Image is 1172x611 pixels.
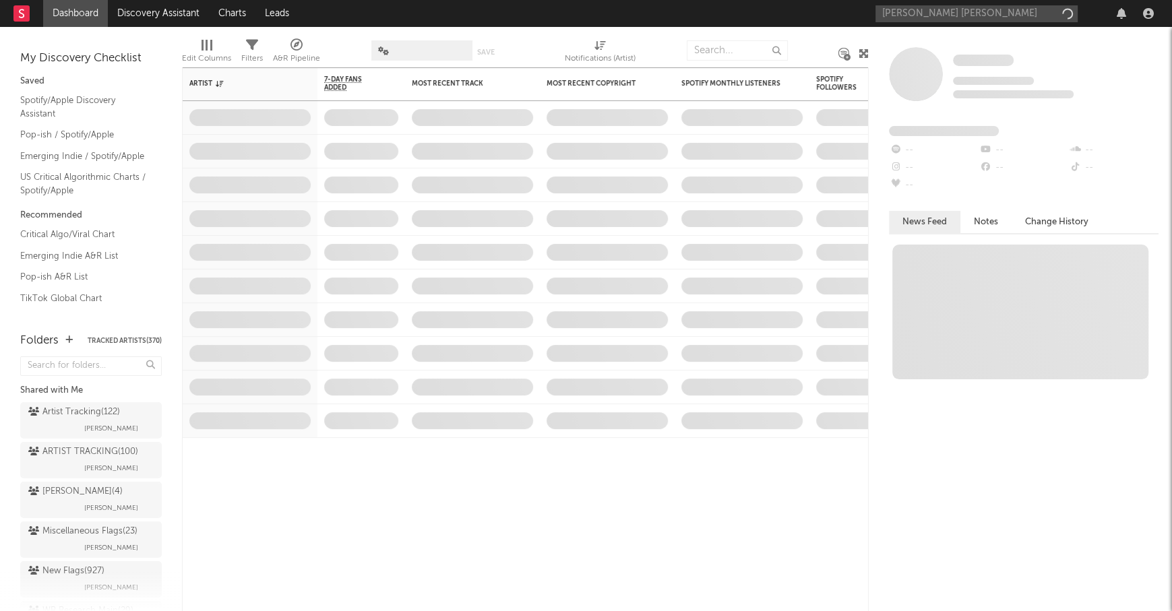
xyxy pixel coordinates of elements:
input: Search... [687,40,788,61]
div: Most Recent Track [412,79,513,88]
div: Artist Tracking ( 122 ) [28,404,120,420]
span: [PERSON_NAME] [84,420,138,437]
a: Artist Tracking(122)[PERSON_NAME] [20,402,162,439]
div: -- [889,141,979,159]
div: -- [889,159,979,176]
div: Folders [20,333,59,349]
div: Filters [241,51,263,67]
div: Edit Columns [182,51,231,67]
div: Recommended [20,207,162,224]
div: Miscellaneous Flags ( 23 ) [28,523,137,540]
a: New Flags(927)[PERSON_NAME] [20,561,162,598]
div: -- [979,141,1068,159]
button: Save [477,49,495,56]
div: ARTIST TRACKING ( 100 ) [28,444,138,460]
span: [PERSON_NAME] [84,500,138,516]
a: Pop-ish A&R List [20,269,148,284]
a: Critical Algo/Viral Chart [20,227,148,242]
div: Shared with Me [20,383,162,399]
div: A&R Pipeline [273,51,320,67]
span: Fans Added by Platform [889,126,999,136]
button: Change History [1012,211,1102,233]
input: Search for folders... [20,356,162,376]
div: -- [1069,141,1159,159]
div: [PERSON_NAME] ( 4 ) [28,484,123,500]
span: [PERSON_NAME] [84,540,138,556]
a: Emerging Indie A&R List [20,249,148,263]
span: 0 fans last week [953,90,1074,98]
a: [PERSON_NAME](4)[PERSON_NAME] [20,482,162,518]
span: [PERSON_NAME] [84,579,138,596]
a: Emerging Indie / Spotify/Apple [20,149,148,164]
div: Artist [189,79,290,88]
span: Tracking Since: [DATE] [953,77,1034,85]
a: TikTok Global Chart [20,291,148,306]
div: Saved [20,73,162,90]
button: Notes [960,211,1012,233]
a: Spotify/Apple Discovery Assistant [20,93,148,121]
div: Filters [241,34,263,73]
span: [PERSON_NAME] [84,460,138,476]
div: -- [889,176,979,194]
div: New Flags ( 927 ) [28,563,104,579]
a: ARTIST TRACKING(100)[PERSON_NAME] [20,442,162,478]
a: Some Artist [953,54,1014,67]
button: Tracked Artists(370) [88,337,162,344]
div: My Discovery Checklist [20,51,162,67]
div: -- [979,159,1068,176]
div: Spotify Followers [816,75,863,92]
div: Edit Columns [182,34,231,73]
div: Spotify Monthly Listeners [681,79,782,88]
button: News Feed [889,211,960,233]
div: Notifications (Artist) [565,51,636,67]
div: -- [1069,159,1159,176]
input: Search for artists [875,5,1078,22]
div: Notifications (Artist) [565,34,636,73]
div: A&R Pipeline [273,34,320,73]
a: Pop-ish / Spotify/Apple [20,127,148,142]
div: Most Recent Copyright [547,79,648,88]
span: Some Artist [953,55,1014,66]
a: Miscellaneous Flags(23)[PERSON_NAME] [20,521,162,558]
span: 7-Day Fans Added [324,75,378,92]
a: US Critical Algorithmic Charts / Spotify/Apple [20,170,148,197]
